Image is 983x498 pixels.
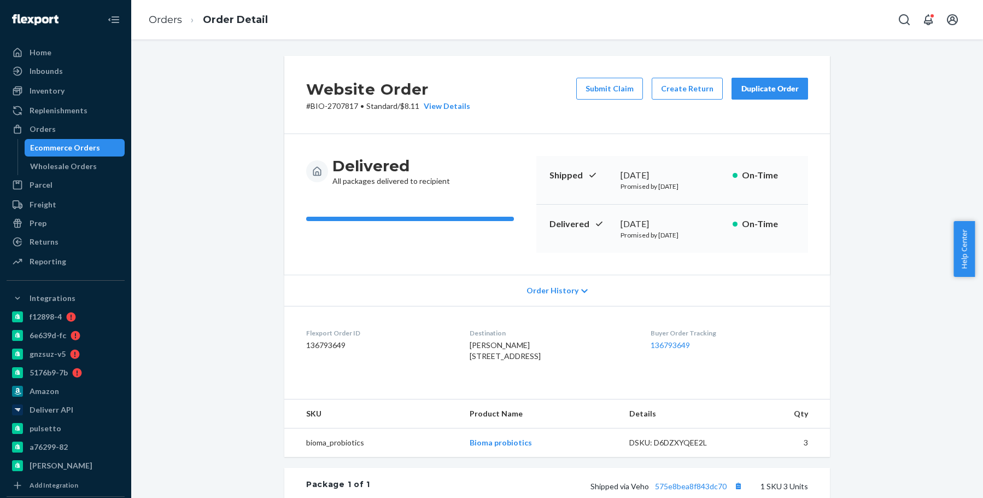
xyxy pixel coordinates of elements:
[306,340,452,351] dd: 136793649
[30,256,66,267] div: Reporting
[651,328,808,338] dt: Buyer Order Tracking
[621,230,724,240] p: Promised by [DATE]
[652,78,723,100] button: Create Return
[732,78,808,100] button: Duplicate Order
[30,311,62,322] div: f12898-4
[366,101,397,111] span: Standard
[306,479,370,493] div: Package 1 of 1
[7,253,125,270] a: Reporting
[7,215,125,232] a: Prep
[7,438,125,456] a: a76299-82
[203,14,268,26] a: Order Detail
[621,182,724,191] p: Promised by [DATE]
[30,442,68,453] div: a76299-82
[30,386,59,397] div: Amazon
[30,236,58,247] div: Returns
[741,83,799,94] div: Duplicate Order
[7,457,125,474] a: [PERSON_NAME]
[360,101,364,111] span: •
[7,176,125,194] a: Parcel
[7,196,125,213] a: Freight
[740,399,830,428] th: Qty
[306,78,470,101] h2: Website Order
[30,85,65,96] div: Inventory
[332,156,450,176] h3: Delivered
[30,423,61,434] div: pulsetto
[7,233,125,251] a: Returns
[470,328,633,338] dt: Destination
[25,139,125,157] a: Ecommerce Orders
[30,293,75,304] div: Integrations
[30,179,52,190] div: Parcel
[306,101,470,112] p: # BIO-2707817 / $8.11
[7,345,125,363] a: gnzsuz-v5
[30,199,56,210] div: Freight
[25,158,125,175] a: Wholesale Orders
[419,101,470,112] button: View Details
[742,169,795,182] p: On-Time
[30,480,78,490] div: Add Integration
[576,78,643,100] button: Submit Claim
[30,105,87,116] div: Replenishments
[629,437,732,448] div: DSKU: D6DZXYQEE2L
[7,82,125,100] a: Inventory
[30,47,51,58] div: Home
[731,479,745,493] button: Copy tracking number
[30,330,66,341] div: 6e639d-fc
[30,142,100,153] div: Ecommerce Orders
[621,169,724,182] div: [DATE]
[306,328,452,338] dt: Flexport Order ID
[7,44,125,61] a: Home
[7,62,125,80] a: Inbounds
[7,420,125,437] a: pulsetto
[30,460,92,471] div: [PERSON_NAME]
[12,14,58,25] img: Flexport logo
[549,169,612,182] p: Shipped
[526,285,578,296] span: Order History
[7,102,125,119] a: Replenishments
[461,399,620,428] th: Product Name
[893,9,915,31] button: Open Search Box
[7,327,125,344] a: 6e639d-fc
[30,161,97,172] div: Wholesale Orders
[332,156,450,187] div: All packages delivered to recipient
[470,340,541,361] span: [PERSON_NAME] [STREET_ADDRESS]
[149,14,182,26] a: Orders
[621,399,741,428] th: Details
[7,308,125,326] a: f12898-4
[30,404,73,415] div: Deliverr API
[470,438,532,447] a: Bioma probiotics
[30,349,66,360] div: gnzsuz-v5
[7,289,125,307] button: Integrations
[7,383,125,400] a: Amazon
[140,4,277,36] ol: breadcrumbs
[30,218,46,229] div: Prep
[30,66,63,77] div: Inbounds
[370,479,808,493] div: 1 SKU 3 Units
[651,340,690,350] a: 136793649
[655,482,727,491] a: 575e8bea8f843dc70
[740,428,830,458] td: 3
[284,428,461,458] td: bioma_probiotics
[549,218,612,230] p: Delivered
[7,120,125,138] a: Orders
[941,9,963,31] button: Open account menu
[590,482,745,491] span: Shipped via Veho
[7,401,125,419] a: Deliverr API
[103,9,125,31] button: Close Navigation
[7,364,125,381] a: 5176b9-7b
[30,367,68,378] div: 5176b9-7b
[284,399,461,428] th: SKU
[30,124,56,135] div: Orders
[742,218,795,230] p: On-Time
[917,9,939,31] button: Open notifications
[953,221,975,277] button: Help Center
[7,479,125,492] a: Add Integration
[621,218,724,230] div: [DATE]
